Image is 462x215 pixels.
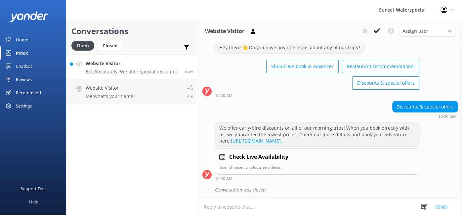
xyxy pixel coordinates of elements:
div: Chatbot [16,60,32,73]
button: Discounts & special offers [352,76,419,90]
div: Settings [16,99,32,112]
strong: 10:20 AM [438,115,456,119]
img: yonder-white-logo.png [10,11,48,22]
div: 2025-10-04T14:32:00.714 [202,184,458,195]
a: Website VisitorBot:Absolutely! We offer special discounts when you book multiple trips. Once you ... [66,55,198,79]
h3: Website Visitor [205,27,244,36]
div: Inbox [16,46,28,60]
button: Restaurant recommendations! [342,60,419,73]
button: Should we book in advance? [266,60,339,73]
p: Me: what's your name? [86,93,135,99]
a: [URL][DOMAIN_NAME]. [231,138,282,144]
h4: Website Visitor [86,60,180,67]
div: Help [29,195,38,208]
span: Assign user [402,27,428,35]
div: Oct 04 2025 09:20am (UTC -05:00) America/Cancun [215,176,419,181]
div: Recommend [16,86,41,99]
strong: 10:20 AM [215,94,232,98]
p: Bot: Absolutely! We offer special discounts when you book multiple trips. Once you add your first... [86,69,180,75]
strong: 10:20 AM [215,177,232,181]
a: Open [71,42,98,49]
a: Closed [98,42,126,49]
div: Oct 04 2025 09:20am (UTC -05:00) America/Cancun [215,93,419,98]
h4: Website Visitor [86,84,135,92]
h4: Check Live Availability [229,153,288,161]
div: We offer early-bird discounts on all of our morning trips! When you book directly with us, we gua... [215,122,419,147]
div: Open [71,41,94,51]
div: Oct 04 2025 09:20am (UTC -05:00) America/Cancun [392,114,458,119]
p: User chooses products and dates. [219,164,415,170]
span: Oct 04 2025 11:40am (UTC -05:00) America/Cancun [185,68,193,74]
div: Hey there 👋 Do you have any questions about any of our trips? [215,42,364,53]
div: Support Docs [21,182,47,195]
h2: Conversations [71,25,193,37]
div: Assign User [399,26,455,36]
div: Discounts & special offers [393,101,458,112]
div: Closed [98,41,123,51]
div: Home [16,33,28,46]
div: Conversation was closed. [215,184,458,195]
span: Oct 04 2025 11:36am (UTC -05:00) America/Cancun [187,93,193,99]
div: Reviews [16,73,32,86]
a: Website VisitorMe:what's your name?4m [66,79,198,104]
